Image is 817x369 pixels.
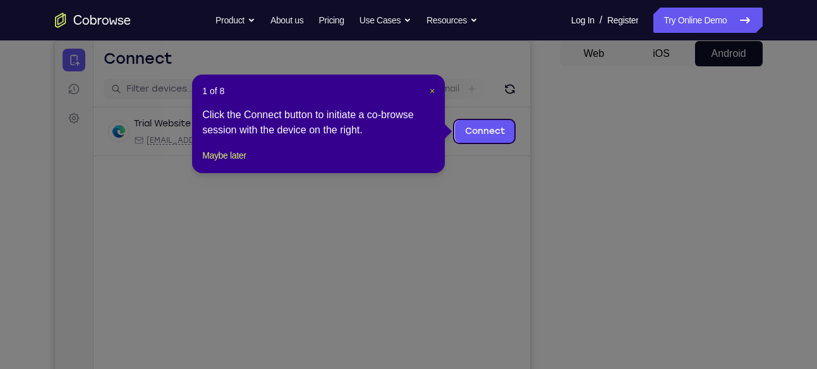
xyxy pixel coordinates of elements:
[142,82,145,84] div: New devices found.
[235,94,313,104] div: App
[600,13,602,28] span: /
[248,94,313,104] span: Cobrowse demo
[71,42,231,54] input: Filter devices...
[430,86,435,96] span: ×
[382,42,404,54] label: Email
[653,8,762,33] a: Try Online Demo
[430,85,435,97] button: Close Tour
[215,8,255,33] button: Product
[55,13,131,28] a: Go to the home page
[360,8,411,33] button: Use Cases
[427,8,478,33] button: Resources
[445,38,465,58] button: Refresh
[79,76,136,89] div: Trial Website
[400,79,460,102] a: Connect
[318,8,344,33] a: Pricing
[92,94,227,104] span: web@example.com
[49,8,118,28] h1: Connect
[8,66,30,88] a: Settings
[251,42,291,54] label: demo_id
[320,94,353,104] span: +11 more
[8,37,30,59] a: Sessions
[571,8,595,33] a: Log In
[607,8,638,33] a: Register
[202,107,435,138] div: Click the Connect button to initiate a co-browse session with the device on the right.
[270,8,303,33] a: About us
[141,78,174,88] div: Online
[202,85,224,97] span: 1 of 8
[79,94,227,104] div: Email
[8,8,30,30] a: Connect
[202,148,246,163] button: Maybe later
[39,66,475,115] div: Open device details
